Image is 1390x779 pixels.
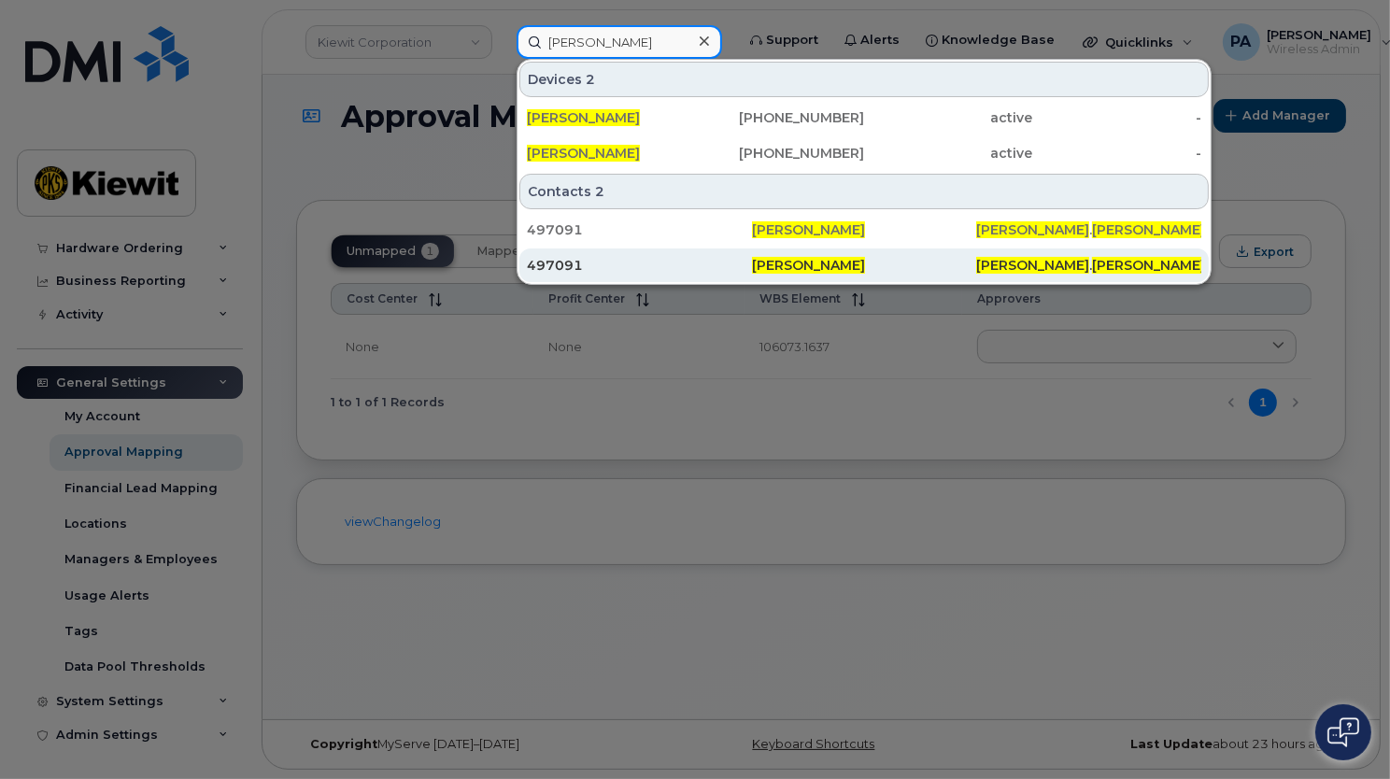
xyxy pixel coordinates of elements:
div: [PHONE_NUMBER] [696,108,865,127]
div: - [1033,144,1202,163]
span: [PERSON_NAME] [527,145,640,162]
span: [PERSON_NAME] [976,221,1089,238]
div: - [1033,108,1202,127]
span: [PERSON_NAME] [752,221,865,238]
div: . @[PERSON_NAME][DOMAIN_NAME] [976,220,1201,239]
a: 497091[PERSON_NAME][PERSON_NAME].[PERSON_NAME]@[PERSON_NAME][DOMAIN_NAME] [519,213,1209,247]
div: 497091 [527,256,752,275]
img: Open chat [1327,717,1359,747]
div: active [864,108,1033,127]
span: [PERSON_NAME] [752,257,865,274]
div: active [864,144,1033,163]
span: [PERSON_NAME] [1092,221,1205,238]
div: . @[PERSON_NAME][DOMAIN_NAME] [976,256,1201,275]
span: 2 [595,182,604,201]
span: [PERSON_NAME] [976,257,1089,274]
div: 497091 [527,220,752,239]
span: 2 [586,70,595,89]
span: [PERSON_NAME] [527,109,640,126]
div: Contacts [519,174,1209,209]
span: [PERSON_NAME] [1092,257,1205,274]
a: 497091[PERSON_NAME][PERSON_NAME].[PERSON_NAME]@[PERSON_NAME][DOMAIN_NAME] [519,248,1209,282]
div: Devices [519,62,1209,97]
a: [PERSON_NAME][PHONE_NUMBER]active- [519,136,1209,170]
div: [PHONE_NUMBER] [696,144,865,163]
a: [PERSON_NAME][PHONE_NUMBER]active- [519,101,1209,135]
